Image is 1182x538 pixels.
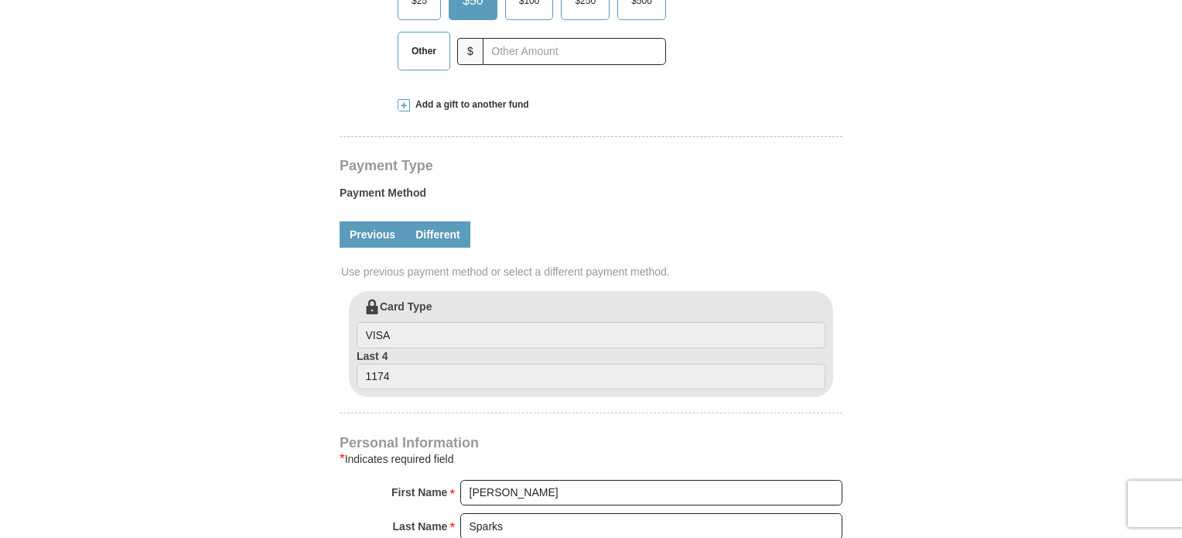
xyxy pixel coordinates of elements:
[340,450,842,468] div: Indicates required field
[340,185,842,208] label: Payment Method
[410,98,529,111] span: Add a gift to another fund
[357,299,825,348] label: Card Type
[405,221,470,248] a: Different
[340,221,405,248] a: Previous
[483,38,666,65] input: Other Amount
[340,159,842,172] h4: Payment Type
[393,516,448,537] strong: Last Name
[404,39,444,63] span: Other
[357,348,825,390] label: Last 4
[357,322,825,348] input: Card Type
[340,437,842,449] h4: Personal Information
[341,264,844,279] span: Use previous payment method or select a different payment method.
[357,364,825,390] input: Last 4
[391,481,447,503] strong: First Name
[457,38,483,65] span: $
